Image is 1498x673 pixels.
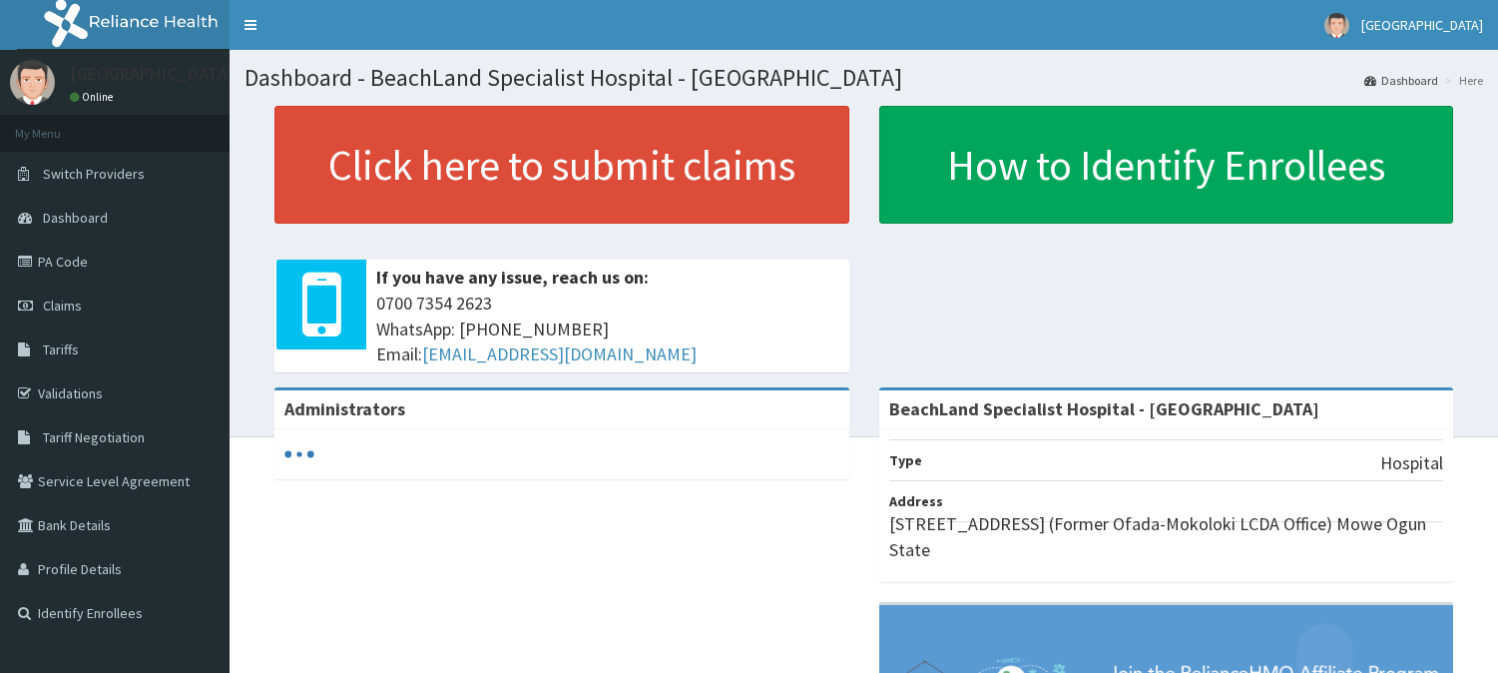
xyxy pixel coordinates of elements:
span: 0700 7354 2623 WhatsApp: [PHONE_NUMBER] Email: [376,291,839,367]
b: Type [889,451,922,469]
span: Switch Providers [43,165,145,183]
a: Click here to submit claims [274,106,849,224]
svg: audio-loading [284,439,314,469]
a: Dashboard [1364,72,1438,89]
span: [GEOGRAPHIC_DATA] [1361,16,1483,34]
a: [EMAIL_ADDRESS][DOMAIN_NAME] [422,342,697,365]
a: How to Identify Enrollees [879,106,1454,224]
p: [STREET_ADDRESS] (Former Ofada-Mokoloki LCDA Office) Mowe Ogun State [889,511,1444,562]
b: Address [889,492,943,510]
h1: Dashboard - BeachLand Specialist Hospital - [GEOGRAPHIC_DATA] [245,65,1483,91]
a: Online [70,90,118,104]
p: [GEOGRAPHIC_DATA] [70,65,235,83]
b: If you have any issue, reach us on: [376,266,649,289]
span: Dashboard [43,209,108,227]
strong: BeachLand Specialist Hospital - [GEOGRAPHIC_DATA] [889,397,1319,420]
img: User Image [10,60,55,105]
li: Here [1440,72,1483,89]
span: Tariff Negotiation [43,428,145,446]
span: Claims [43,297,82,315]
b: Administrators [284,397,405,420]
img: User Image [1324,13,1349,38]
span: Tariffs [43,340,79,358]
p: Hospital [1380,450,1443,476]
